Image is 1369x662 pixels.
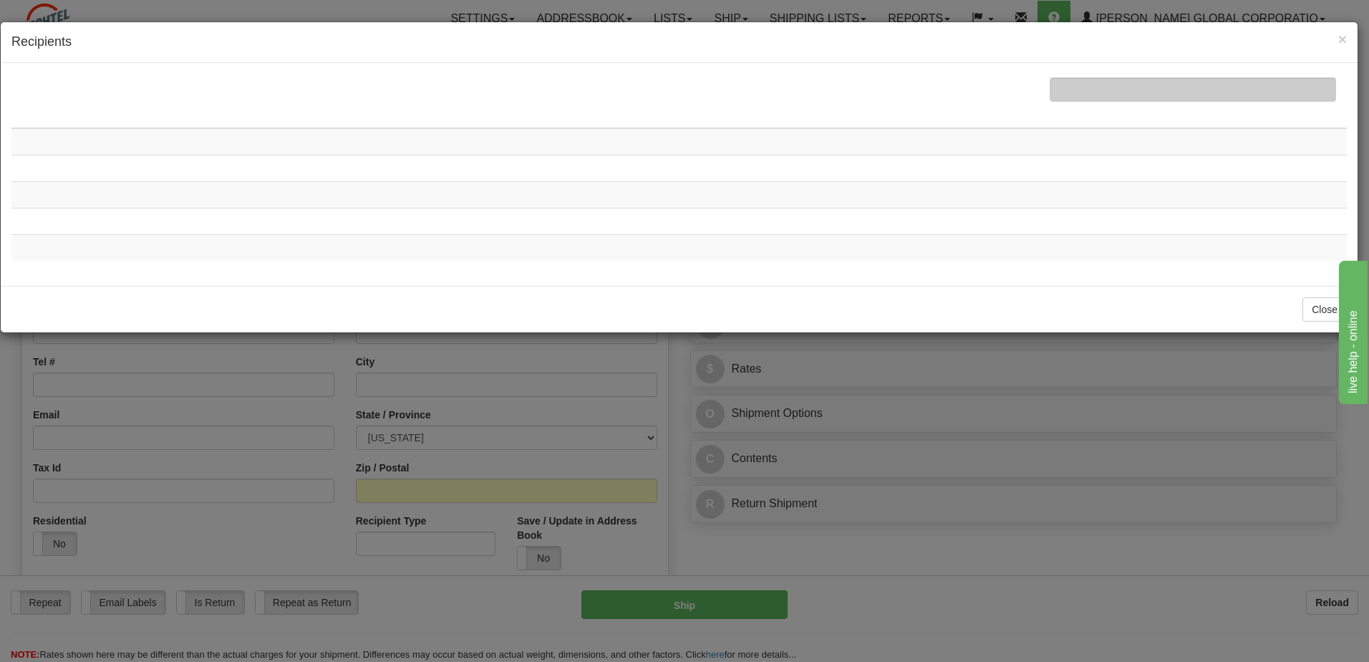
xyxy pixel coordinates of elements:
[11,33,1347,52] h4: Recipients
[1338,32,1347,47] button: Close
[11,9,132,26] div: live help - online
[1336,258,1368,404] iframe: chat widget
[1302,297,1347,322] button: Close
[1338,31,1347,47] span: ×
